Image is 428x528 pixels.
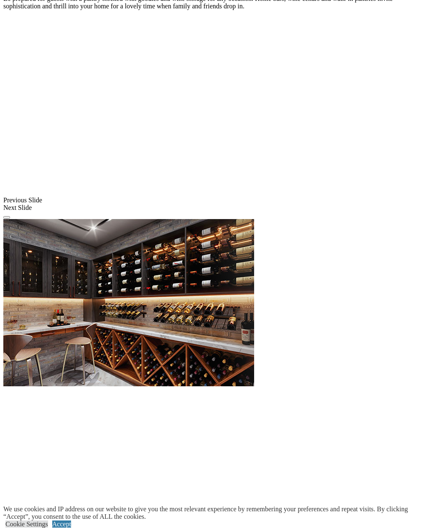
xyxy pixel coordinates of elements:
img: Banner for mobile view [3,219,254,386]
a: Cookie Settings [5,520,48,528]
div: Next Slide [3,204,425,212]
button: Click here to pause slide show [3,216,10,219]
div: We use cookies and IP address on our website to give you the most relevant experience by remember... [3,505,428,520]
div: Previous Slide [3,196,425,204]
a: Accept [52,520,71,528]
